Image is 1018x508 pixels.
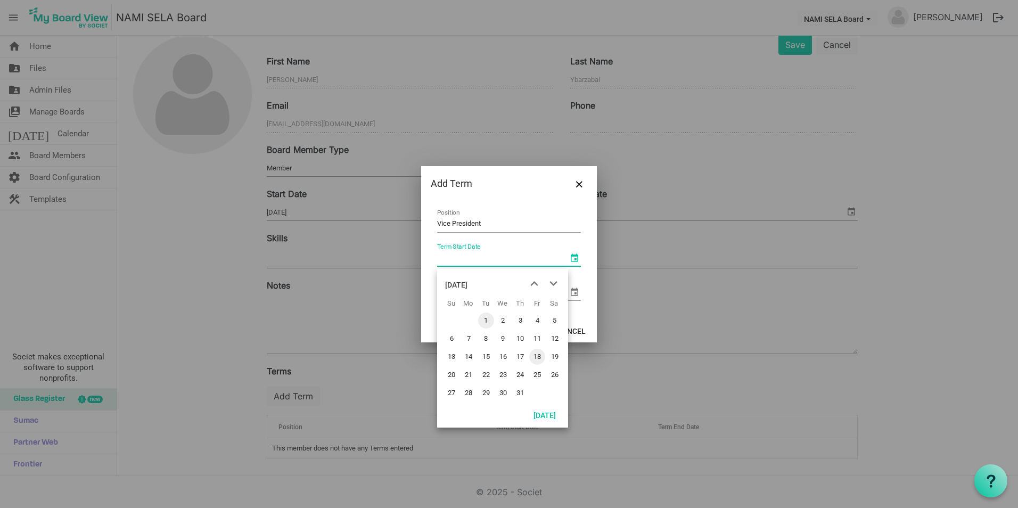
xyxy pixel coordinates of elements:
button: next month [544,274,563,293]
span: Saturday, July 26, 2025 [547,367,563,383]
div: Add Term [431,176,556,192]
td: Friday, July 18, 2025 [528,348,545,366]
span: Monday, July 28, 2025 [461,385,477,401]
span: Sunday, July 27, 2025 [444,385,459,401]
span: select [568,251,581,264]
span: Saturday, July 12, 2025 [547,331,563,347]
button: Cancel [551,323,593,338]
span: Sunday, July 20, 2025 [444,367,459,383]
th: Fr [528,296,545,312]
span: Wednesday, July 23, 2025 [495,367,511,383]
span: Tuesday, July 22, 2025 [478,367,494,383]
span: Monday, July 14, 2025 [461,349,477,365]
span: Thursday, July 3, 2025 [512,313,528,329]
span: Saturday, July 19, 2025 [547,349,563,365]
span: Tuesday, July 8, 2025 [478,331,494,347]
span: Sunday, July 13, 2025 [444,349,459,365]
span: Tuesday, July 29, 2025 [478,385,494,401]
span: Thursday, July 24, 2025 [512,367,528,383]
span: Friday, July 11, 2025 [529,331,545,347]
span: Friday, July 4, 2025 [529,313,545,329]
span: Thursday, July 10, 2025 [512,331,528,347]
span: select [568,285,581,298]
span: Friday, July 18, 2025 [529,349,545,365]
span: Wednesday, July 16, 2025 [495,349,511,365]
span: Thursday, July 31, 2025 [512,385,528,401]
span: Thursday, July 17, 2025 [512,349,528,365]
th: Mo [459,296,477,312]
span: Wednesday, July 2, 2025 [495,313,511,329]
div: title [445,274,467,296]
span: Wednesday, July 30, 2025 [495,385,511,401]
button: Close [571,176,587,192]
th: Sa [546,296,563,312]
div: Dialog edit [421,166,597,342]
button: previous month [524,274,544,293]
span: Friday, July 25, 2025 [529,367,545,383]
span: Sunday, July 6, 2025 [444,331,459,347]
span: Tuesday, July 15, 2025 [478,349,494,365]
th: We [494,296,511,312]
span: Tuesday, July 1, 2025 [478,313,494,329]
span: Monday, July 7, 2025 [461,331,477,347]
span: Monday, July 21, 2025 [461,367,477,383]
span: Saturday, July 5, 2025 [547,313,563,329]
span: Wednesday, July 9, 2025 [495,331,511,347]
th: Th [511,296,528,312]
button: Today [527,407,563,422]
th: Su [442,296,459,312]
th: Tu [477,296,494,312]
